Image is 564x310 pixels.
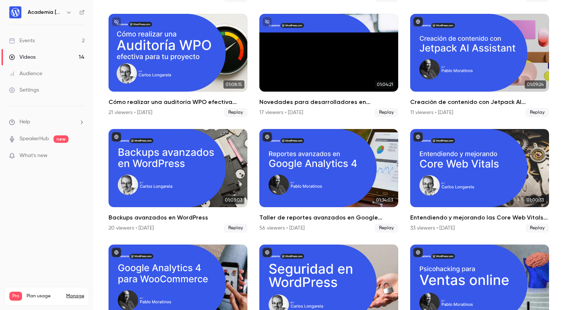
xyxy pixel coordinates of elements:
div: Events [9,37,35,44]
a: 01:00:33Entendiendo y mejorando las Core Web Vitals de nuestro WordPress33 viewers • [DATE]Replay [410,129,549,233]
button: unpublished [262,17,272,27]
button: published [413,17,423,27]
span: Replay [224,108,247,117]
a: 01:09:24Creación de contenido con Jetpack AI Assistant11 viewers • [DATE]Replay [410,14,549,117]
span: Replay [375,224,398,233]
span: 01:08:15 [223,80,244,89]
span: 01:00:33 [524,196,546,204]
button: published [262,248,272,257]
a: 01:03:03Backups avanzados en WordPress20 viewers • [DATE]Replay [109,129,247,233]
h2: Taller de reportes avanzados en Google Analytics 4 [259,213,398,222]
button: published [112,248,121,257]
h2: Entendiendo y mejorando las Core Web Vitals de nuestro WordPress [410,213,549,222]
li: Creación de contenido con Jetpack AI Assistant [410,14,549,117]
li: Taller de reportes avanzados en Google Analytics 4 [259,129,398,233]
div: Settings [9,86,39,94]
span: Replay [375,108,398,117]
div: 33 viewers • [DATE] [410,224,455,232]
li: Entendiendo y mejorando las Core Web Vitals de nuestro WordPress [410,129,549,233]
div: 56 viewers • [DATE] [259,224,305,232]
iframe: Noticeable Trigger [76,153,85,159]
div: 11 viewers • [DATE] [410,109,453,116]
li: help-dropdown-opener [9,118,85,126]
h2: Backups avanzados en WordPress [109,213,247,222]
button: published [262,132,272,142]
a: SpeakerHub [19,135,49,143]
img: Academia WordPress.com [9,6,21,18]
span: new [54,135,68,143]
div: Audience [9,70,42,77]
span: What's new [19,152,48,160]
h6: Academia [DOMAIN_NAME] [28,9,63,16]
div: 17 viewers • [DATE] [259,109,303,116]
span: Replay [224,224,247,233]
span: 01:04:21 [375,80,395,89]
button: unpublished [112,17,121,27]
li: Cómo realizar una auditoría WPO efectiva para tu proyecto [109,14,247,117]
span: 01:09:24 [525,80,546,89]
div: 21 viewers • [DATE] [109,109,152,116]
button: published [112,132,121,142]
button: published [413,248,423,257]
span: Plan usage [27,293,62,299]
span: 01:03:03 [223,196,244,204]
a: Manage [66,293,84,299]
a: 01:04:21Novedades para desarrolladores en WordPress 6.817 viewers • [DATE]Replay [259,14,398,117]
span: Pro [9,292,22,301]
span: Replay [525,108,549,117]
div: Videos [9,53,36,61]
span: 01:34:03 [374,196,395,204]
button: published [413,132,423,142]
h2: Novedades para desarrolladores en WordPress 6.8 [259,98,398,107]
a: 01:08:15Cómo realizar una auditoría WPO efectiva para tu proyecto21 viewers • [DATE]Replay [109,14,247,117]
li: Backups avanzados en WordPress [109,129,247,233]
span: Replay [525,224,549,233]
h2: Creación de contenido con Jetpack AI Assistant [410,98,549,107]
a: 01:34:03Taller de reportes avanzados en Google Analytics 456 viewers • [DATE]Replay [259,129,398,233]
span: Help [19,118,30,126]
div: 20 viewers • [DATE] [109,224,154,232]
h2: Cómo realizar una auditoría WPO efectiva para tu proyecto [109,98,247,107]
li: Novedades para desarrolladores en WordPress 6.8 [259,14,398,117]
